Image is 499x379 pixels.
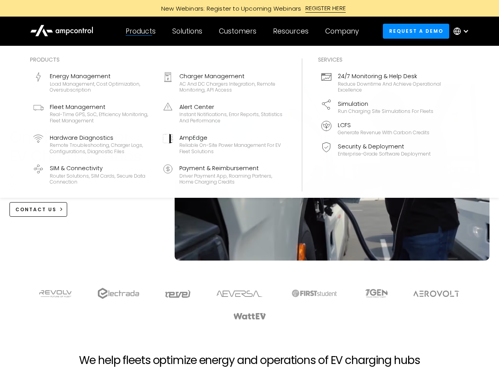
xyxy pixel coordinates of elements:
[79,354,420,367] h2: We help fleets optimize energy and operations of EV charging hubs
[318,69,444,96] a: 24/7 Monitoring & Help DeskReduce downtime and achieve operational excellence
[160,69,286,96] a: Charger ManagementAC and DC chargers integration, remote monitoring, API access
[50,164,153,173] div: SIM & Connectivity
[219,27,256,36] div: Customers
[233,313,266,319] img: WattEV logo
[305,4,346,13] div: REGISTER HERE
[9,202,68,217] a: CONTACT US
[126,27,156,36] div: Products
[172,27,202,36] div: Solutions
[50,142,153,154] div: Remote troubleshooting, charger logs, configurations, diagnostic files
[338,72,441,81] div: 24/7 Monitoring & Help Desk
[318,55,444,64] div: Services
[383,24,449,38] a: Request a demo
[160,130,286,158] a: AmpEdgeReliable On-site Power Management for EV Fleet Solutions
[98,288,139,299] img: electrada logo
[179,111,283,124] div: Instant notifications, error reports, statistics and performance
[50,173,153,185] div: Router Solutions, SIM Cards, Secure Data Connection
[160,161,286,188] a: Payment & ReimbursementDriver Payment App, Roaming Partners, Home Charging Credits
[338,151,431,157] div: Enterprise-grade software deployment
[179,164,283,173] div: Payment & Reimbursement
[179,173,283,185] div: Driver Payment App, Roaming Partners, Home Charging Credits
[318,139,444,160] a: Security & DeploymentEnterprise-grade software deployment
[179,72,283,81] div: Charger Management
[179,142,283,154] div: Reliable On-site Power Management for EV Fleet Solutions
[50,103,153,111] div: Fleet Management
[153,4,305,13] div: New Webinars: Register to Upcoming Webinars
[338,142,431,151] div: Security & Deployment
[30,161,156,188] a: SIM & ConnectivityRouter Solutions, SIM Cards, Secure Data Connection
[338,81,441,93] div: Reduce downtime and achieve operational excellence
[30,55,286,64] div: Products
[50,72,153,81] div: Energy Management
[72,4,427,13] a: New Webinars: Register to Upcoming WebinarsREGISTER HERE
[318,118,444,139] a: LCFSGenerate revenue with carbon credits
[273,27,309,36] div: Resources
[179,81,283,93] div: AC and DC chargers integration, remote monitoring, API access
[413,291,460,297] img: Aerovolt Logo
[318,96,444,118] a: SimulationRun charging site simulations for fleets
[338,129,429,136] div: Generate revenue with carbon credits
[30,130,156,158] a: Hardware DiagnosticsRemote troubleshooting, charger logs, configurations, diagnostic files
[160,99,286,127] a: Alert CenterInstant notifications, error reports, statistics and performance
[338,99,433,108] div: Simulation
[30,99,156,127] a: Fleet ManagementReal-time GPS, SoC, efficiency monitoring, fleet management
[338,121,429,129] div: LCFS
[325,27,359,36] div: Company
[15,206,56,213] div: CONTACT US
[50,81,153,93] div: Load management, cost optimization, oversubscription
[179,133,283,142] div: AmpEdge
[338,108,433,114] div: Run charging site simulations for fleets
[30,69,156,96] a: Energy ManagementLoad management, cost optimization, oversubscription
[50,111,153,124] div: Real-time GPS, SoC, efficiency monitoring, fleet management
[179,103,283,111] div: Alert Center
[50,133,153,142] div: Hardware Diagnostics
